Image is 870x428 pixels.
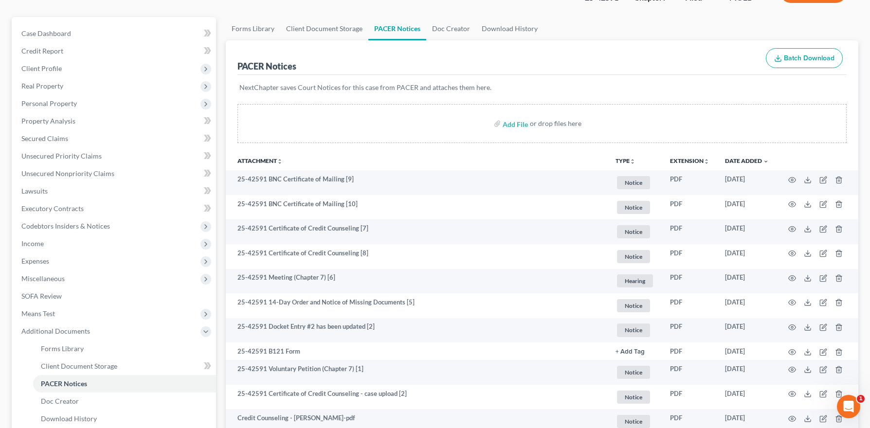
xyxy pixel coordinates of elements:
[239,83,845,92] p: NextChapter saves Court Notices for this case from PACER and attaches them here.
[784,54,834,62] span: Batch Download
[226,244,608,269] td: 25-42591 Certificate of Credit Counseling [8]
[14,42,216,60] a: Credit Report
[33,340,216,357] a: Forms Library
[662,244,717,269] td: PDF
[617,366,650,379] span: Notice
[617,176,650,189] span: Notice
[617,299,650,312] span: Notice
[33,392,216,410] a: Doc Creator
[717,170,777,195] td: [DATE]
[763,159,769,164] i: expand_more
[21,274,65,283] span: Miscellaneous
[662,219,717,244] td: PDF
[21,29,71,37] span: Case Dashboard
[41,362,117,370] span: Client Document Storage
[530,119,581,128] div: or drop files here
[226,385,608,410] td: 25-42591 Certificate of Credit Counseling - case upload [2]
[14,112,216,130] a: Property Analysis
[717,195,777,220] td: [DATE]
[616,347,654,356] a: + Add Tag
[837,395,860,418] iframe: Intercom live chat
[280,17,368,40] a: Client Document Storage
[21,187,48,195] span: Lawsuits
[33,410,216,428] a: Download History
[41,397,79,405] span: Doc Creator
[717,342,777,360] td: [DATE]
[616,224,654,240] a: Notice
[616,298,654,314] a: Notice
[21,82,63,90] span: Real Property
[226,219,608,244] td: 25-42591 Certificate of Credit Counseling [7]
[617,250,650,263] span: Notice
[616,158,635,164] button: TYPEunfold_more
[616,273,654,289] a: Hearing
[717,360,777,385] td: [DATE]
[617,391,650,404] span: Notice
[226,318,608,343] td: 25-42591 Docket Entry #2 has been updated [2]
[617,415,650,428] span: Notice
[21,204,84,213] span: Executory Contracts
[670,157,709,164] a: Extensionunfold_more
[616,249,654,265] a: Notice
[617,225,650,238] span: Notice
[704,159,709,164] i: unfold_more
[21,309,55,318] span: Means Test
[226,360,608,385] td: 25-42591 Voluntary Petition (Chapter 7) [1]
[14,287,216,305] a: SOFA Review
[21,117,75,125] span: Property Analysis
[21,99,77,107] span: Personal Property
[226,269,608,294] td: 25-42591 Meeting (Chapter 7) [6]
[14,147,216,165] a: Unsecured Priority Claims
[616,349,645,355] button: + Add Tag
[426,17,476,40] a: Doc Creator
[14,200,216,217] a: Executory Contracts
[725,157,769,164] a: Date Added expand_more
[21,64,62,72] span: Client Profile
[277,159,283,164] i: unfold_more
[662,269,717,294] td: PDF
[41,414,97,423] span: Download History
[41,344,84,353] span: Forms Library
[616,364,654,380] a: Notice
[237,60,296,72] div: PACER Notices
[21,239,44,248] span: Income
[717,293,777,318] td: [DATE]
[616,199,654,215] a: Notice
[368,17,426,40] a: PACER Notices
[662,360,717,385] td: PDF
[616,389,654,405] a: Notice
[226,342,608,360] td: 25-42591 B121 Form
[33,375,216,392] a: PACER Notices
[617,201,650,214] span: Notice
[14,130,216,147] a: Secured Claims
[662,318,717,343] td: PDF
[226,17,280,40] a: Forms Library
[21,327,90,335] span: Additional Documents
[21,257,49,265] span: Expenses
[226,170,608,195] td: 25-42591 BNC Certificate of Mailing [9]
[226,293,608,318] td: 25-42591 14-Day Order and Notice of Missing Documents [5]
[617,274,653,287] span: Hearing
[717,244,777,269] td: [DATE]
[630,159,635,164] i: unfold_more
[717,269,777,294] td: [DATE]
[662,342,717,360] td: PDF
[662,170,717,195] td: PDF
[21,169,114,178] span: Unsecured Nonpriority Claims
[21,292,62,300] span: SOFA Review
[476,17,544,40] a: Download History
[41,379,87,388] span: PACER Notices
[662,385,717,410] td: PDF
[14,165,216,182] a: Unsecured Nonpriority Claims
[21,134,68,143] span: Secured Claims
[33,357,216,375] a: Client Document Storage
[766,48,843,69] button: Batch Download
[617,323,650,337] span: Notice
[717,219,777,244] td: [DATE]
[857,395,865,403] span: 1
[616,322,654,338] a: Notice
[21,222,110,230] span: Codebtors Insiders & Notices
[226,195,608,220] td: 25-42591 BNC Certificate of Mailing [10]
[616,175,654,191] a: Notice
[14,25,216,42] a: Case Dashboard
